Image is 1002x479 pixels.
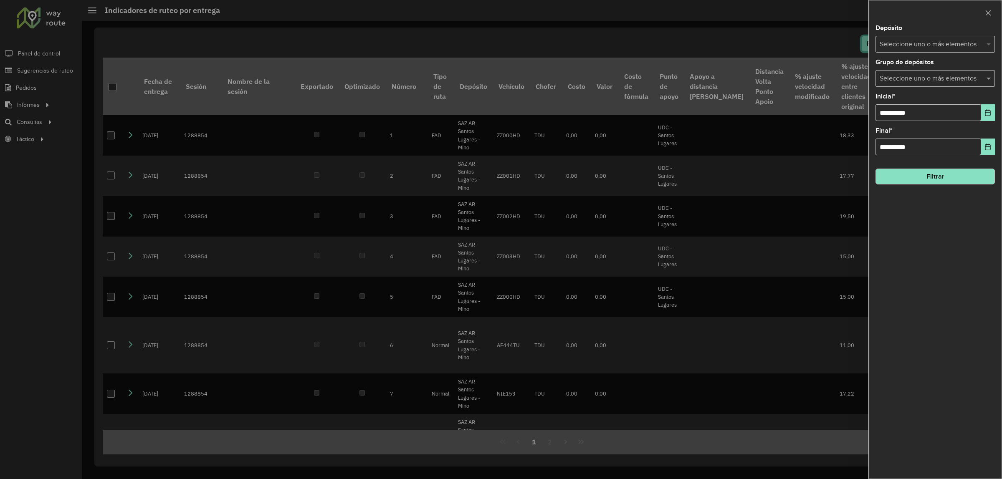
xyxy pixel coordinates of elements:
[875,23,902,33] label: Depósito
[981,104,995,121] button: Choose Date
[875,57,934,67] label: Grupo de depósitos
[875,169,995,184] button: Filtrar
[981,139,995,155] button: Choose Date
[875,91,896,101] label: Inicial
[875,126,893,136] label: Final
